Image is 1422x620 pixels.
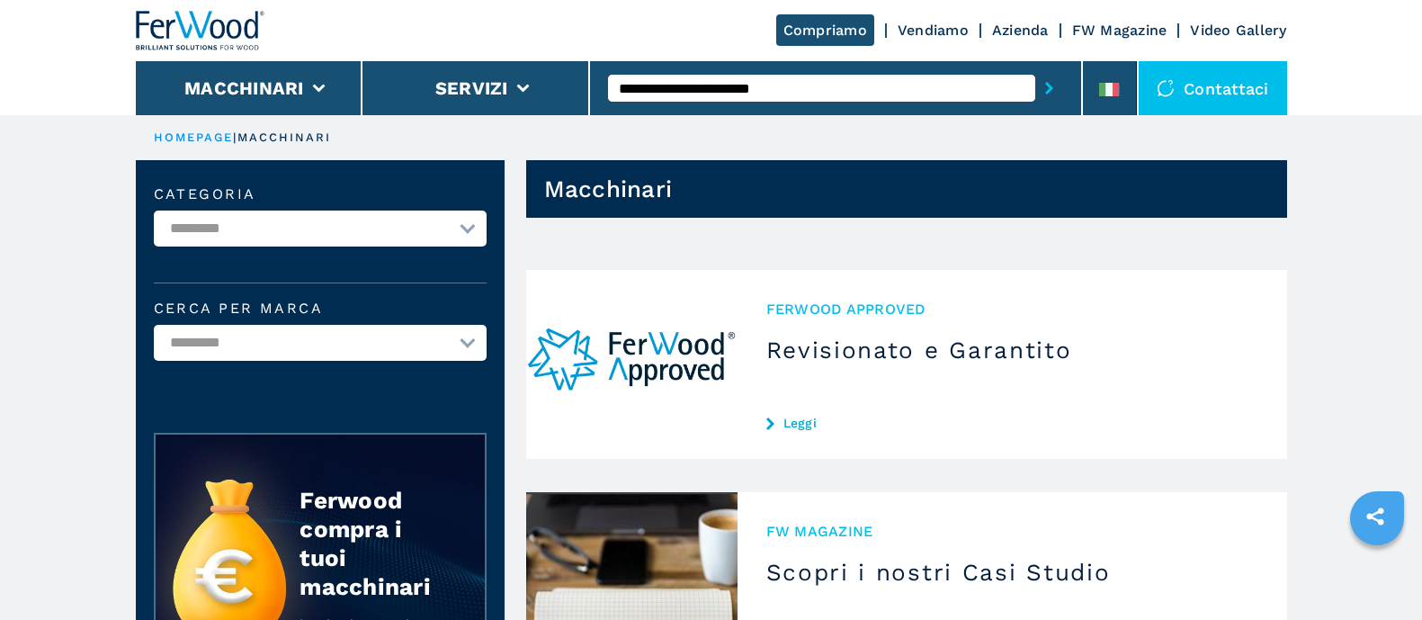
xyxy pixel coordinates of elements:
[898,22,969,39] a: Vendiamo
[776,14,874,46] a: Compriamo
[544,175,673,203] h1: Macchinari
[1353,494,1398,539] a: sharethis
[1035,67,1063,109] button: submit-button
[526,270,738,459] img: Revisionato e Garantito
[154,130,234,144] a: HOMEPAGE
[154,301,487,316] label: Cerca per marca
[1072,22,1167,39] a: FW Magazine
[154,187,487,202] label: Categoria
[233,130,237,144] span: |
[766,299,1258,319] span: Ferwood Approved
[184,77,304,99] button: Macchinari
[1139,61,1287,115] div: Contattaci
[136,11,265,50] img: Ferwood
[1157,79,1175,97] img: Contattaci
[1190,22,1286,39] a: Video Gallery
[766,336,1258,364] h3: Revisionato e Garantito
[766,416,1258,430] a: Leggi
[992,22,1049,39] a: Azienda
[766,558,1258,587] h3: Scopri i nostri Casi Studio
[237,130,332,146] p: macchinari
[766,521,1258,542] span: FW MAGAZINE
[435,77,508,99] button: Servizi
[300,486,449,601] div: Ferwood compra i tuoi macchinari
